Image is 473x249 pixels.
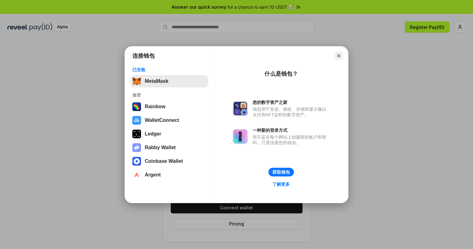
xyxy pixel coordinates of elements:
div: 了解更多 [272,181,290,187]
button: Rainbow [130,100,208,113]
div: 钱包用于发送、接收、存储和显示像以太坊和NFT这样的数字资产。 [253,106,329,118]
div: Rabby Wallet [145,145,176,150]
div: 什么是钱包？ [264,70,298,78]
div: 而不是在每个网站上创建新的账户和密码，只需连接您的钱包。 [253,134,329,145]
button: Coinbase Wallet [130,155,208,167]
h1: 连接钱包 [132,52,155,60]
a: 了解更多 [269,180,294,188]
img: svg+xml,%3Csvg%20width%3D%2228%22%20height%3D%2228%22%20viewBox%3D%220%200%2028%2028%22%20fill%3D... [132,171,141,179]
img: svg+xml,%3Csvg%20fill%3D%22none%22%20height%3D%2233%22%20viewBox%3D%220%200%2035%2033%22%20width%... [132,77,141,86]
div: WalletConnect [145,118,179,123]
div: Ledger [145,131,161,137]
div: Coinbase Wallet [145,158,183,164]
button: MetaMask [130,75,208,87]
img: svg+xml,%3Csvg%20width%3D%22120%22%20height%3D%22120%22%20viewBox%3D%220%200%20120%20120%22%20fil... [132,102,141,111]
div: 您的数字资产之家 [253,100,329,105]
img: svg+xml,%3Csvg%20xmlns%3D%22http%3A%2F%2Fwww.w3.org%2F2000%2Fsvg%22%20width%3D%2228%22%20height%3... [132,130,141,138]
button: 获取钱包 [268,168,294,176]
button: Argent [130,169,208,181]
div: Rainbow [145,104,166,109]
img: svg+xml,%3Csvg%20width%3D%2228%22%20height%3D%2228%22%20viewBox%3D%220%200%2028%2028%22%20fill%3D... [132,157,141,166]
div: MetaMask [145,78,168,84]
img: svg+xml,%3Csvg%20xmlns%3D%22http%3A%2F%2Fwww.w3.org%2F2000%2Fsvg%22%20fill%3D%22none%22%20viewBox... [233,129,248,144]
div: 已安装 [132,67,206,73]
button: Ledger [130,128,208,140]
button: Rabby Wallet [130,141,208,154]
div: 获取钱包 [272,169,290,175]
div: 一种新的登录方式 [253,127,329,133]
img: svg+xml,%3Csvg%20width%3D%2228%22%20height%3D%2228%22%20viewBox%3D%220%200%2028%2028%22%20fill%3D... [132,116,141,125]
img: svg+xml,%3Csvg%20xmlns%3D%22http%3A%2F%2Fwww.w3.org%2F2000%2Fsvg%22%20fill%3D%22none%22%20viewBox... [233,101,248,116]
button: WalletConnect [130,114,208,127]
button: Close [334,51,343,60]
div: 推荐 [132,92,206,98]
div: Argent [145,172,161,178]
img: svg+xml,%3Csvg%20xmlns%3D%22http%3A%2F%2Fwww.w3.org%2F2000%2Fsvg%22%20fill%3D%22none%22%20viewBox... [132,143,141,152]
